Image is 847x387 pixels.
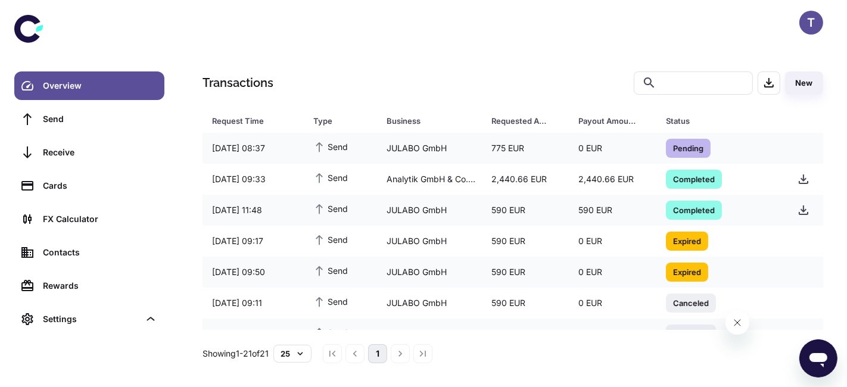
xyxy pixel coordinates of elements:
[368,344,387,363] button: page 1
[799,339,837,377] iframe: Button to launch messaging window
[43,79,157,92] div: Overview
[377,199,482,221] div: JULABO GmbH
[14,305,164,333] div: Settings
[377,137,482,160] div: JULABO GmbH
[212,113,299,129] span: Request Time
[569,230,656,252] div: 0 EUR
[43,213,157,226] div: FX Calculator
[313,295,348,308] span: Send
[578,113,636,129] div: Payout Amount
[313,202,348,215] span: Send
[569,261,656,283] div: 0 EUR
[7,8,86,18] span: Hi. Need any help?
[313,233,348,246] span: Send
[666,173,722,185] span: Completed
[482,230,569,252] div: 590 EUR
[377,230,482,252] div: JULABO GmbH
[491,113,549,129] div: Requested Amount
[725,311,749,335] iframe: Close message
[578,113,652,129] span: Payout Amount
[666,142,711,154] span: Pending
[666,204,722,216] span: Completed
[482,168,569,191] div: 2,440.66 EUR
[321,344,434,363] nav: pagination navigation
[569,292,656,314] div: 0 EUR
[43,246,157,259] div: Contacts
[666,297,716,308] span: Canceled
[14,238,164,267] a: Contacts
[14,105,164,133] a: Send
[482,292,569,314] div: 590 EUR
[43,313,139,326] div: Settings
[377,168,482,191] div: Analytik GmbH & Co. KG
[569,199,656,221] div: 590 EUR
[666,266,708,277] span: Expired
[482,323,569,345] div: 590 EUR
[313,113,372,129] span: Type
[491,113,565,129] span: Requested Amount
[14,171,164,200] a: Cards
[666,327,716,339] span: Canceled
[43,179,157,192] div: Cards
[313,171,348,184] span: Send
[482,137,569,160] div: 775 EUR
[212,113,284,129] div: Request Time
[482,199,569,221] div: 590 EUR
[14,271,164,300] a: Rewards
[203,199,304,221] div: [DATE] 11:48
[203,261,304,283] div: [DATE] 09:50
[14,71,164,100] a: Overview
[43,113,157,126] div: Send
[666,113,774,129] span: Status
[273,345,312,363] button: 25
[203,292,304,314] div: [DATE] 09:11
[43,279,157,292] div: Rewards
[313,140,348,153] span: Send
[203,137,304,160] div: [DATE] 08:37
[785,71,823,95] button: New
[14,138,164,167] a: Receive
[313,113,357,129] div: Type
[203,74,273,92] h1: Transactions
[569,168,656,191] div: 2,440.66 EUR
[569,323,656,345] div: 0 EUR
[666,113,758,129] div: Status
[377,323,482,345] div: JULABO GmbH
[482,261,569,283] div: 590 EUR
[377,292,482,314] div: JULABO GmbH
[203,323,304,345] div: [DATE] 08:21
[203,168,304,191] div: [DATE] 09:33
[377,261,482,283] div: JULABO GmbH
[666,235,708,246] span: Expired
[313,326,348,339] span: Send
[569,137,656,160] div: 0 EUR
[43,146,157,159] div: Receive
[313,264,348,277] span: Send
[14,205,164,233] a: FX Calculator
[799,11,823,35] button: T
[203,347,269,360] p: Showing 1-21 of 21
[203,230,304,252] div: [DATE] 09:17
